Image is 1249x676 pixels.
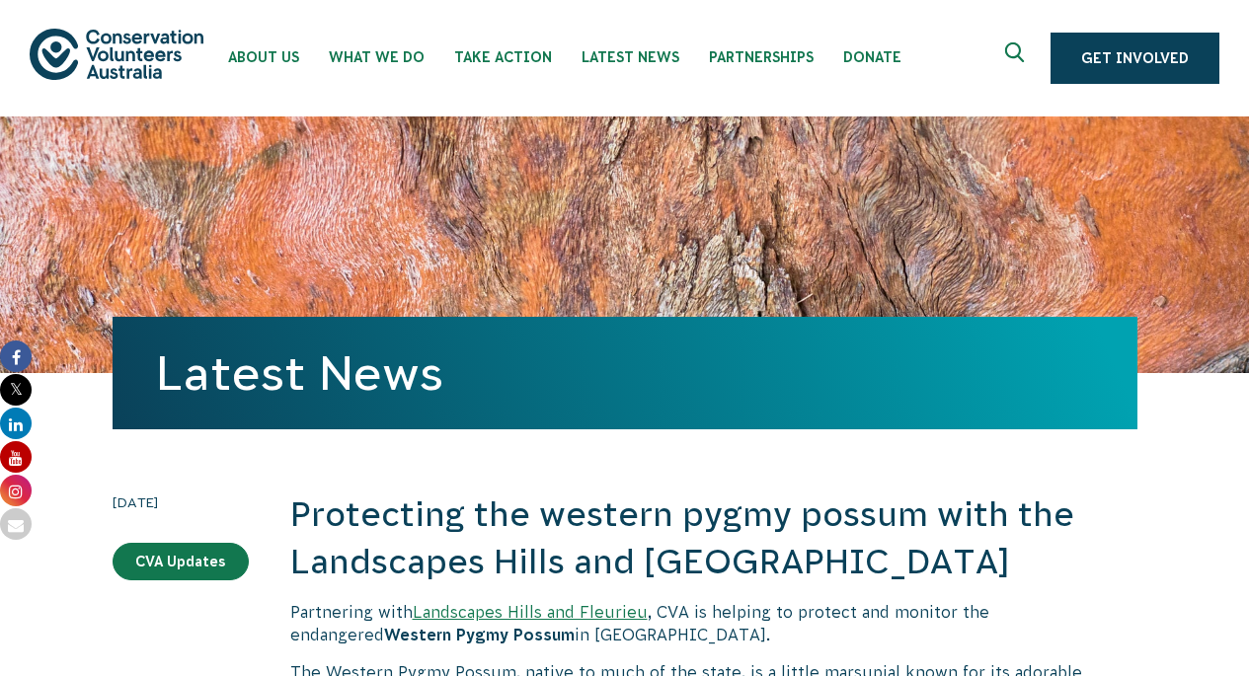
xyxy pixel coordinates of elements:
time: [DATE] [113,491,249,513]
span: Partnerships [709,49,814,65]
a: Get Involved [1051,33,1219,84]
span: About Us [228,49,299,65]
a: Latest News [156,346,443,400]
p: Partnering with , CVA is helping to protect and monitor the endangered in [GEOGRAPHIC_DATA]. [290,601,1137,645]
a: Landscapes Hills and Fleurieu [413,603,648,621]
a: CVA Updates [113,543,249,580]
span: Latest News [582,49,679,65]
img: logo.svg [30,29,203,79]
strong: Western Pygmy Possum [384,626,575,643]
h2: Protecting the western pygmy possum with the Landscapes Hills and [GEOGRAPHIC_DATA] [290,491,1137,585]
span: What We Do [329,49,425,65]
span: Expand search box [1005,42,1030,74]
button: Expand search box Close search box [993,35,1041,82]
span: Take Action [454,49,552,65]
span: Donate [843,49,901,65]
